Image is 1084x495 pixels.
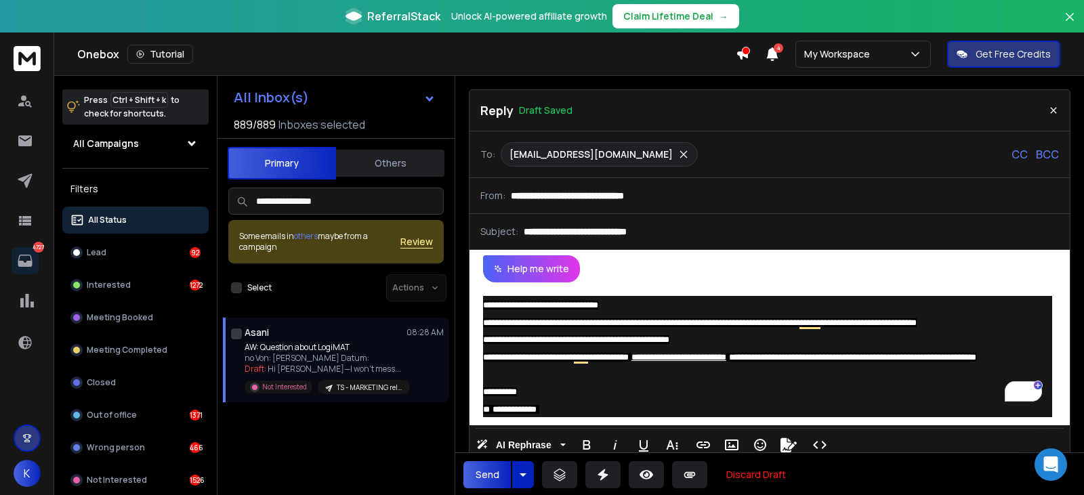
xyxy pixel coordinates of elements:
[400,235,433,249] button: Review
[976,47,1051,61] p: Get Free Credits
[804,47,875,61] p: My Workspace
[690,431,716,458] button: Insert Link (Ctrl+K)
[483,255,580,282] button: Help me write
[77,45,736,64] div: Onebox
[480,148,495,161] p: To:
[451,9,607,23] p: Unlock AI-powered affiliate growth
[62,130,209,157] button: All Campaigns
[87,312,153,323] p: Meeting Booked
[190,442,201,453] div: 466
[463,461,511,488] button: Send
[480,225,518,238] p: Subject:
[84,93,180,121] p: Press to check for shortcuts.
[245,326,269,339] h1: Asani
[234,116,276,133] span: 889 / 889
[87,475,147,486] p: Not Interested
[268,363,401,374] span: Hi [PERSON_NAME]—I won’t mess ...
[245,363,266,374] span: Draft:
[228,147,336,179] button: Primary
[234,91,309,104] h1: All Inbox(s)
[14,460,41,487] button: K
[474,431,568,458] button: AI Rephrase
[807,431,833,458] button: Code View
[278,116,365,133] h3: Inboxes selected
[12,247,39,274] a: 4727
[73,137,139,150] h1: All Campaigns
[776,431,801,458] button: Signature
[87,410,137,421] p: Out of office
[62,304,209,331] button: Meeting Booked
[239,231,400,253] div: Some emails in maybe from a campaign
[1012,146,1028,163] p: CC
[190,280,201,290] div: 1272
[62,369,209,396] button: Closed
[62,337,209,364] button: Meeting Completed
[1035,448,1067,481] div: Open Intercom Messenger
[245,353,407,364] p: no Von: [PERSON_NAME] Datum:
[110,92,168,108] span: Ctrl + Shift + k
[62,434,209,461] button: Wrong person466
[470,282,1066,425] div: To enrich screen reader interactions, please activate Accessibility in Grammarly extension settings
[87,247,106,258] p: Lead
[33,242,44,253] p: 4727
[602,431,628,458] button: Italic (Ctrl+I)
[719,431,745,458] button: Insert Image (Ctrl+P)
[519,104,572,117] p: Draft Saved
[480,189,505,202] p: From:
[719,9,728,23] span: →
[493,439,554,451] span: AI Rephrase
[1061,8,1079,41] button: Close banner
[612,4,739,28] button: Claim Lifetime Deal→
[87,280,131,290] p: Interested
[480,101,514,120] p: Reply
[247,282,272,293] label: Select
[245,342,407,353] p: AW: Question about LogiMAT
[87,345,167,356] p: Meeting Completed
[262,382,307,392] p: Not Interested
[62,239,209,266] button: Lead92
[367,8,440,24] span: ReferralStack
[88,215,127,225] p: All Status
[337,383,402,393] p: TS - MARKETING reload
[406,327,444,338] p: 08:28 AM
[62,179,209,198] h3: Filters
[190,247,201,258] div: 92
[87,442,145,453] p: Wrong person
[336,148,444,178] button: Others
[87,377,116,388] p: Closed
[190,410,201,421] div: 1371
[62,207,209,234] button: All Status
[659,431,685,458] button: More Text
[574,431,600,458] button: Bold (Ctrl+B)
[715,461,797,488] button: Discard Draft
[509,148,673,161] p: [EMAIL_ADDRESS][DOMAIN_NAME]
[631,431,656,458] button: Underline (Ctrl+U)
[947,41,1060,68] button: Get Free Credits
[62,272,209,299] button: Interested1272
[294,230,318,242] span: others
[62,402,209,429] button: Out of office1371
[1036,146,1059,163] p: BCC
[223,84,446,111] button: All Inbox(s)
[127,45,193,64] button: Tutorial
[62,467,209,494] button: Not Interested1526
[747,431,773,458] button: Emoticons
[190,475,201,486] div: 1526
[774,43,783,53] span: 4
